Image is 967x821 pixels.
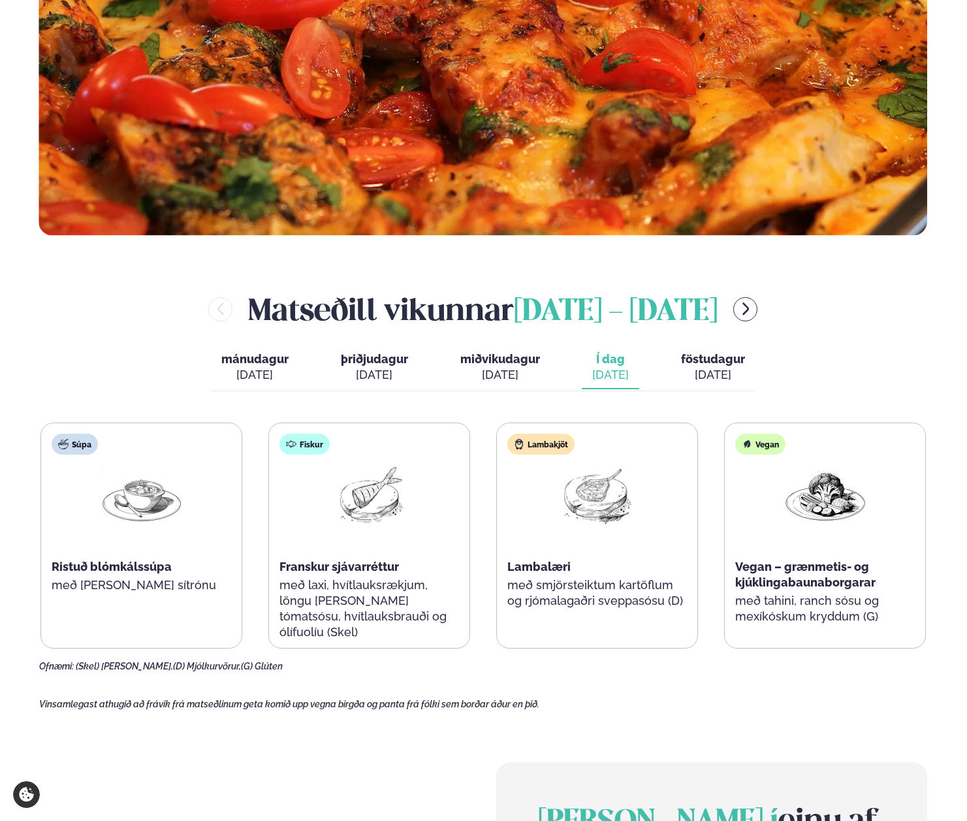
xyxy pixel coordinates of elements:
[556,465,639,526] img: Lamb-Meat.png
[681,352,745,366] span: föstudagur
[784,465,867,526] img: Vegan.png
[330,346,419,389] button: þriðjudagur [DATE]
[460,367,540,383] div: [DATE]
[735,593,915,624] p: með tahini, ranch sósu og mexíkóskum kryddum (G)
[733,297,757,321] button: menu-btn-right
[52,434,98,455] div: Súpa
[100,465,183,526] img: Soup.png
[39,661,74,671] span: Ofnæmi:
[582,346,639,389] button: Í dag [DATE]
[221,367,289,383] div: [DATE]
[173,661,241,671] span: (D) Mjólkurvörur,
[514,298,718,327] span: [DATE] - [DATE]
[52,560,172,573] span: Ristuð blómkálssúpa
[39,699,539,709] span: Vinsamlegast athugið að frávik frá matseðlinum geta komið upp vegna birgða og panta frá fólki sem...
[507,577,687,609] p: með smjörsteiktum kartöflum og rjómalagaðri sveppasósu (D)
[13,781,40,808] a: Cookie settings
[514,439,524,449] img: Lamb.svg
[341,367,408,383] div: [DATE]
[341,352,408,366] span: þriðjudagur
[241,661,283,671] span: (G) Glúten
[735,434,785,455] div: Vegan
[58,439,69,449] img: soup.svg
[671,346,755,389] button: föstudagur [DATE]
[221,352,289,366] span: mánudagur
[208,297,232,321] button: menu-btn-left
[52,577,231,593] p: með [PERSON_NAME] sítrónu
[279,560,399,573] span: Franskur sjávarréttur
[248,288,718,330] h2: Matseðill vikunnar
[450,346,550,389] button: miðvikudagur [DATE]
[279,434,330,455] div: Fiskur
[742,439,752,449] img: Vegan.svg
[507,434,575,455] div: Lambakjöt
[592,351,629,367] span: Í dag
[735,560,876,589] span: Vegan – grænmetis- og kjúklingabaunaborgarar
[592,367,629,383] div: [DATE]
[279,577,459,640] p: með laxi, hvítlauksrækjum, löngu [PERSON_NAME] tómatsósu, hvítlauksbrauði og ólífuolíu (Skel)
[507,560,571,573] span: Lambalæri
[211,346,299,389] button: mánudagur [DATE]
[76,661,173,671] span: (Skel) [PERSON_NAME],
[681,367,745,383] div: [DATE]
[286,439,296,449] img: fish.svg
[328,465,411,526] img: Fish.png
[460,352,540,366] span: miðvikudagur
